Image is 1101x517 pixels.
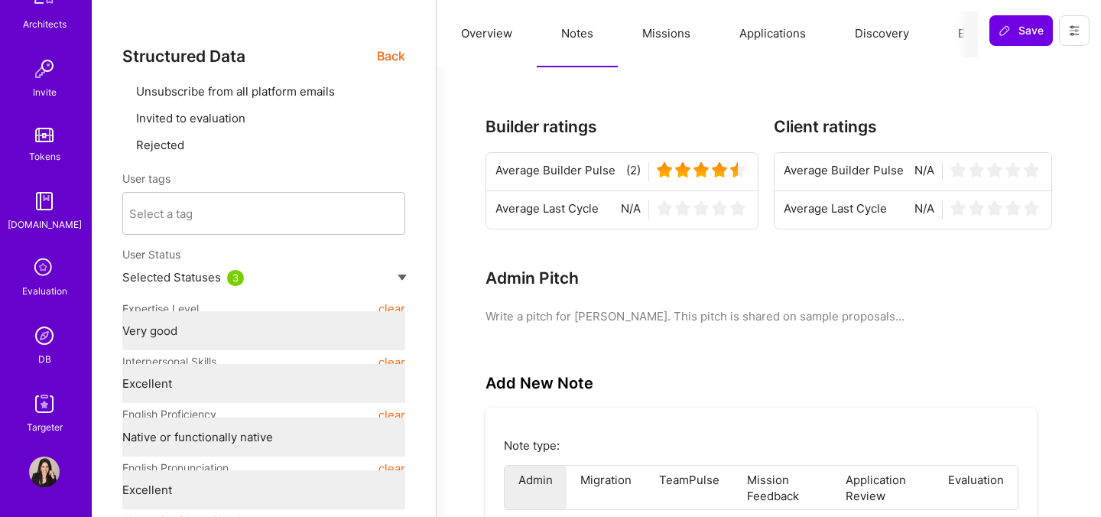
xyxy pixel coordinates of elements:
[774,117,1052,136] h3: Client ratings
[675,162,690,177] img: star
[657,162,672,177] img: star
[122,270,221,285] span: Selected Statuses
[989,15,1053,46] button: Save
[712,200,727,216] img: star
[963,29,974,41] i: icon Next
[486,308,1052,324] pre: Write a pitch for [PERSON_NAME]. This pitch is shared on sample proposals...
[784,200,887,219] span: Average Last Cycle
[136,138,184,152] span: Rejected
[675,200,690,216] img: star
[657,200,672,216] img: star
[136,84,335,99] span: Unsubscribe from all platform emails
[387,210,395,217] i: icon Chevron
[914,162,934,181] span: N/A
[914,200,934,219] span: N/A
[122,454,229,482] span: English Pronunciation
[29,457,60,487] img: User Avatar
[227,270,244,286] div: 3
[693,200,709,216] img: star
[378,401,405,428] button: clear
[999,23,1044,38] span: Save
[122,248,180,261] span: User Status
[486,268,579,288] h3: Admin Pitch
[29,389,60,419] img: Skill Targeter
[486,374,593,392] h3: Add New Note
[712,162,727,177] img: star
[784,162,904,181] span: Average Builder Pulse
[1005,200,1021,216] img: star
[22,283,67,299] div: Evaluation
[645,466,733,509] li: TeamPulse
[29,54,60,84] img: Invite
[8,216,82,232] div: [DOMAIN_NAME]
[495,162,615,181] span: Average Builder Pulse
[23,16,67,32] div: Architects
[29,148,60,164] div: Tokens
[27,419,63,435] div: Targeter
[832,466,934,509] li: Application Review
[122,401,216,428] span: English Proficiency
[1005,162,1021,177] img: star
[129,206,193,222] div: Select a tag
[378,454,405,482] button: clear
[29,320,60,351] img: Admin Search
[495,200,599,219] span: Average Last Cycle
[136,111,245,125] span: Invited to evaluation
[987,162,1002,177] img: star
[934,466,1018,509] li: Evaluation
[733,466,832,509] li: Mission Feedback
[1024,200,1039,216] img: star
[33,84,57,100] div: Invite
[621,200,641,219] span: N/A
[38,351,51,367] div: DB
[505,466,567,509] li: Admin
[378,348,405,376] button: clear
[950,162,966,177] img: star
[29,186,60,216] img: guide book
[35,128,54,142] img: tokens
[567,466,645,509] li: Migration
[30,254,59,283] i: icon SelectionTeam
[626,162,641,181] span: (2)
[693,162,709,177] img: star
[122,295,199,323] span: Expertise Level
[950,200,966,216] img: star
[122,47,245,66] span: Structured Data
[398,275,407,281] img: caret
[730,162,745,177] img: star
[122,171,171,186] label: User tags
[25,457,63,487] a: User Avatar
[378,295,405,323] button: clear
[969,200,984,216] img: star
[504,437,1018,454] p: Note type:
[730,200,745,216] img: star
[588,252,599,264] i: Edit
[969,162,984,177] img: star
[486,117,758,136] h3: Builder ratings
[122,348,216,376] span: Interpersonal Skills
[1024,162,1039,177] img: star
[987,200,1002,216] img: star
[377,47,405,66] span: Back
